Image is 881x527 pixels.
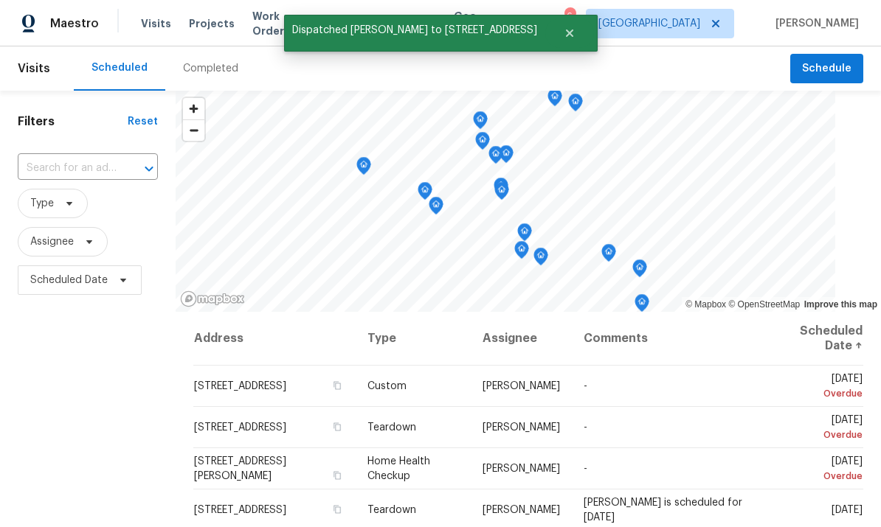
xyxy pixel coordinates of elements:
div: Overdue [784,386,863,401]
th: Scheduled Date ↑ [773,312,863,366]
button: Copy Address [331,503,344,516]
span: Teardown [367,422,416,433]
div: Map marker [635,294,649,317]
div: Completed [183,61,238,76]
div: Map marker [499,145,514,168]
div: Map marker [473,111,488,134]
span: Teardown [367,505,416,515]
span: [PERSON_NAME] is scheduled for [DATE] [584,498,742,523]
span: - [584,381,587,391]
span: Visits [18,52,50,85]
span: Projects [189,16,235,31]
button: Open [139,158,159,179]
div: Map marker [488,146,503,169]
button: Copy Address [331,469,344,482]
a: Mapbox [685,299,726,310]
span: Zoom out [183,120,204,141]
span: Work Orders [252,9,312,38]
button: Copy Address [331,420,344,433]
span: [PERSON_NAME] [483,422,560,433]
div: Map marker [632,259,647,282]
span: [STREET_ADDRESS] [194,422,286,433]
div: Overdue [784,427,863,442]
span: Geo Assignments [454,9,539,38]
span: [GEOGRAPHIC_DATA] [598,16,700,31]
span: [STREET_ADDRESS] [194,381,286,391]
span: [STREET_ADDRESS] [194,505,286,515]
a: Improve this map [804,299,877,310]
div: 6 [564,9,575,24]
span: [PERSON_NAME] [483,464,560,474]
button: Schedule [790,54,863,84]
span: Assignee [30,234,74,249]
th: Address [193,312,356,366]
div: Map marker [475,132,490,155]
div: Reset [128,114,158,129]
h1: Filters [18,114,128,129]
canvas: Map [176,91,835,312]
button: Zoom in [183,98,204,119]
div: Map marker [568,94,583,116]
div: Map marker [547,88,562,111]
button: Close [545,18,594,48]
span: Dispatched [PERSON_NAME] to [STREET_ADDRESS] [284,15,545,46]
span: Type [30,196,54,211]
div: Scheduled [91,60,148,75]
span: - [584,422,587,433]
button: Copy Address [331,379,344,392]
span: - [584,464,587,474]
th: Comments [572,312,773,366]
a: Mapbox homepage [180,290,245,307]
span: Maestro [50,16,99,31]
span: Visits [141,16,171,31]
div: Map marker [640,312,654,335]
input: Search for an address... [18,157,117,180]
span: [DATE] [832,505,863,515]
div: Map marker [601,244,616,267]
span: [DATE] [784,415,863,442]
button: Zoom out [183,119,204,141]
span: [PERSON_NAME] [770,16,859,31]
span: [STREET_ADDRESS][PERSON_NAME] [194,456,286,481]
div: Map marker [533,248,548,271]
span: [PERSON_NAME] [483,505,560,515]
span: [DATE] [784,456,863,484]
span: Scheduled Date [30,273,108,287]
span: Schedule [802,60,851,78]
span: Home Health Checkup [367,456,430,481]
a: OpenStreetMap [728,299,800,310]
div: Overdue [784,469,863,484]
span: [DATE] [784,374,863,401]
